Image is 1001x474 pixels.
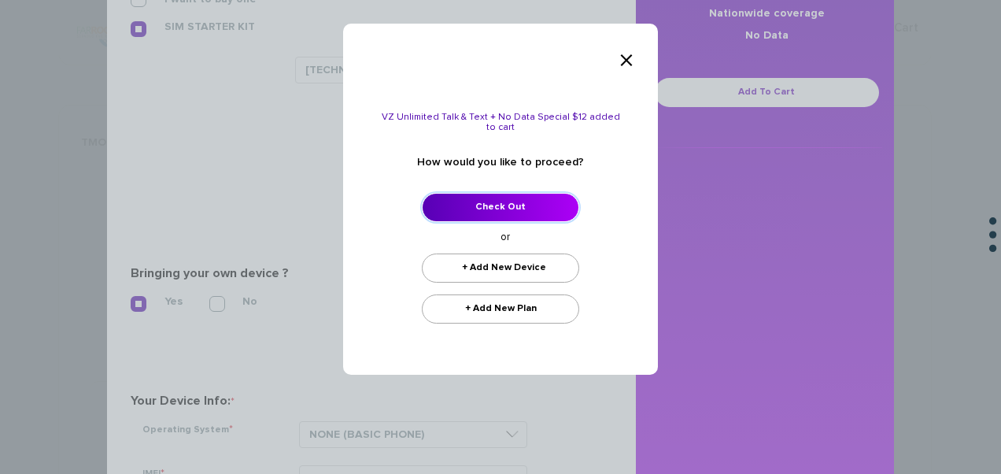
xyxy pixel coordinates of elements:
[611,38,642,85] button: Close
[379,157,622,168] h5: How would you like to proceed?
[422,294,579,324] a: + Add New Plan
[379,113,622,133] h6: VZ Unlimited Talk & Text + No Data Special $12 added to cart
[422,193,579,222] a: Check Out
[422,254,579,283] a: + Add New Device
[619,46,634,77] span: ×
